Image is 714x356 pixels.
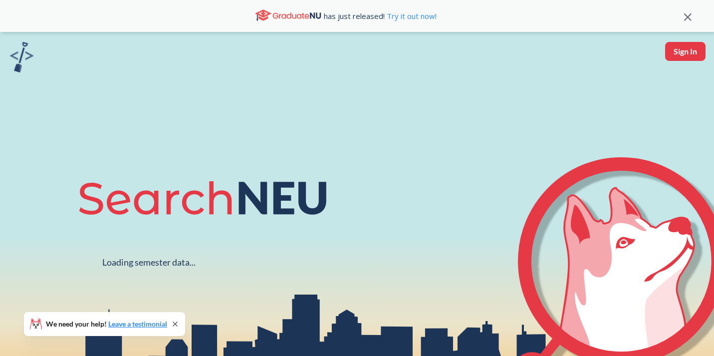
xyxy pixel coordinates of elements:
span: We need your help! [46,321,167,328]
a: Leave a testimonial [108,320,167,328]
div: Loading semester data... [102,257,196,268]
a: sandbox logo [10,42,33,75]
button: Sign In [665,42,706,61]
a: Try it out now! [385,11,437,21]
img: sandbox logo [10,42,33,72]
span: has just released! [324,10,437,21]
